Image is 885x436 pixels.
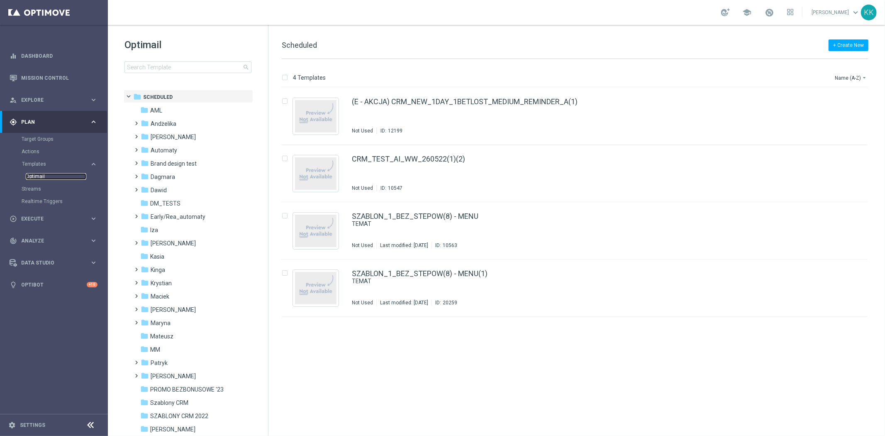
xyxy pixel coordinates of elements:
a: SZABLON_1_BEZ_STEPOW(8) - MENU [352,213,478,220]
span: Marcin G. [151,306,196,314]
div: Templates [22,158,107,183]
span: keyboard_arrow_down [851,8,860,17]
a: Actions [22,148,86,155]
i: folder [140,425,149,433]
div: Execute [10,215,90,223]
i: keyboard_arrow_right [90,259,98,267]
span: Scheduled [282,41,317,49]
button: + Create New [829,39,868,51]
span: Szablony CRM [150,399,188,407]
i: settings [8,421,16,429]
div: Mission Control [10,67,98,89]
span: Execute [21,216,90,221]
i: folder [140,225,149,234]
div: Mission Control [9,75,98,81]
a: Dashboard [21,45,98,67]
span: Tomek K. [150,426,195,433]
span: Automaty [151,147,177,154]
img: noPreview.jpg [295,157,336,190]
div: ID: [432,299,457,306]
div: TEMAT [352,220,833,228]
span: Mateusz [150,333,173,340]
i: folder [141,372,149,380]
span: Antoni L. [151,133,196,141]
div: Optibot [10,274,98,296]
i: folder [141,279,149,287]
div: 10563 [443,242,457,249]
h1: Optimail [124,38,251,51]
i: play_circle_outline [10,215,17,223]
i: folder [141,146,149,154]
div: 10547 [388,185,402,191]
i: folder [141,305,149,314]
i: folder [141,172,149,181]
span: Brand design test [151,160,197,167]
span: Maryna [151,319,171,327]
div: Press SPACE to select this row. [273,202,883,260]
i: keyboard_arrow_right [90,96,98,104]
span: Data Studio [21,260,90,265]
div: Templates [22,162,90,167]
i: folder [140,385,149,393]
div: Press SPACE to select this row. [273,260,883,317]
div: Not Used [352,185,373,191]
button: play_circle_outline Execute keyboard_arrow_right [9,216,98,222]
p: 4 Templates [293,74,326,81]
a: Mission Control [21,67,98,89]
i: track_changes [10,237,17,245]
div: Press SPACE to select this row. [273,145,883,202]
div: Last modified: [DATE] [377,242,432,249]
i: folder [141,239,149,247]
i: lightbulb [10,281,17,289]
div: KK [861,5,877,20]
div: Target Groups [22,133,107,145]
a: CRM_TEST_AI_WW_260522(1)(2) [352,155,465,163]
i: folder [141,292,149,300]
a: SZABLON_1_BEZ_STEPOW(8) - MENU(1) [352,270,488,277]
button: gps_fixed Plan keyboard_arrow_right [9,119,98,125]
button: Name (A-Z)arrow_drop_down [834,73,868,83]
div: Not Used [352,127,373,134]
i: folder [141,358,149,367]
div: Last modified: [DATE] [377,299,432,306]
span: MM [150,346,160,353]
span: Dawid [151,186,167,194]
div: Actions [22,145,107,158]
div: ID: [377,127,402,134]
div: Realtime Triggers [22,195,107,208]
div: Analyze [10,237,90,245]
button: lightbulb Optibot +10 [9,282,98,288]
button: Templates keyboard_arrow_right [22,161,98,167]
i: folder [140,345,149,353]
div: Not Used [352,299,373,306]
div: equalizer Dashboard [9,53,98,59]
a: TEMAT [352,220,814,228]
a: (E - AKCJA) CRM_NEW_1DAY_1BETLOST_MEDIUM_REMINDER_A(1) [352,98,578,105]
div: Streams [22,183,107,195]
div: ID: [377,185,402,191]
img: noPreview.jpg [295,272,336,304]
i: keyboard_arrow_right [90,237,98,245]
div: +10 [87,282,98,287]
i: gps_fixed [10,118,17,126]
span: DM_TESTS [150,200,180,207]
div: 12199 [388,127,402,134]
span: Templates [22,162,81,167]
span: SZABLONY CRM 2022 [150,412,208,420]
div: Optimail [26,170,107,183]
i: folder [133,93,141,101]
i: keyboard_arrow_right [90,118,98,126]
i: folder [141,119,149,127]
i: folder [141,318,149,327]
span: Explore [21,98,90,103]
img: noPreview.jpg [295,100,336,132]
div: TEMAT [352,277,833,285]
span: Scheduled [143,93,173,101]
div: Data Studio [10,259,90,267]
input: Search Template [124,61,251,73]
i: person_search [10,96,17,104]
span: Krystian [151,279,172,287]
